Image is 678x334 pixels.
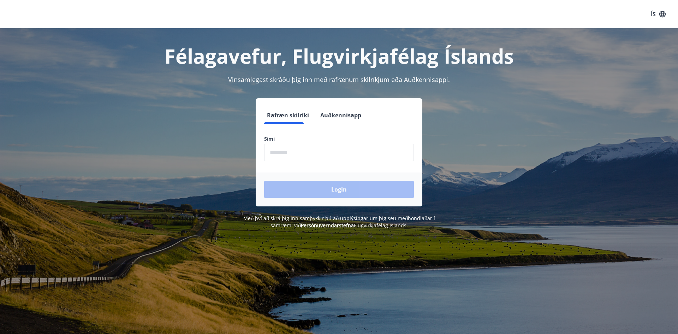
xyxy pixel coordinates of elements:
label: Sími [264,135,414,142]
button: ÍS [647,8,670,20]
span: Með því að skrá þig inn samþykkir þú að upplýsingar um þig séu meðhöndlaðar í samræmi við Flugvir... [243,215,435,229]
span: Vinsamlegast skráðu þig inn með rafrænum skilríkjum eða Auðkennisappi. [228,75,450,84]
h1: Félagavefur, Flugvirkjafélag Íslands [93,42,585,69]
button: Rafræn skilríki [264,107,312,124]
button: Auðkennisapp [317,107,364,124]
a: Persónuverndarstefna [301,222,354,229]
